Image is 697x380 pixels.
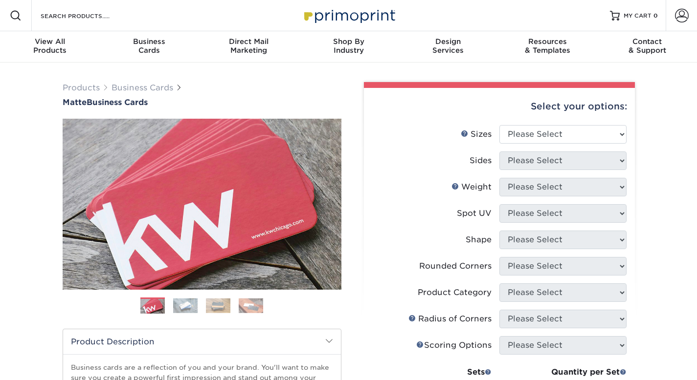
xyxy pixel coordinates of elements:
[299,31,399,63] a: Shop ByIndustry
[451,181,492,193] div: Weight
[63,83,100,92] a: Products
[398,37,498,46] span: Design
[653,12,658,19] span: 0
[408,313,492,325] div: Radius of Corners
[140,294,165,318] img: Business Cards 01
[398,31,498,63] a: DesignServices
[498,31,598,63] a: Resources& Templates
[597,31,697,63] a: Contact& Support
[413,366,492,378] div: Sets
[100,37,200,55] div: Cards
[418,287,492,298] div: Product Category
[199,31,299,63] a: Direct MailMarketing
[63,329,341,354] h2: Product Description
[100,37,200,46] span: Business
[173,298,198,313] img: Business Cards 02
[199,37,299,55] div: Marketing
[299,37,399,46] span: Shop By
[300,5,398,26] img: Primoprint
[419,260,492,272] div: Rounded Corners
[63,65,341,343] img: Matte 01
[597,37,697,46] span: Contact
[470,155,492,167] div: Sides
[461,128,492,140] div: Sizes
[416,339,492,351] div: Scoring Options
[457,208,492,219] div: Spot UV
[63,98,341,107] a: MatteBusiness Cards
[206,298,230,313] img: Business Cards 03
[597,37,697,55] div: & Support
[498,37,598,55] div: & Templates
[299,37,399,55] div: Industry
[199,37,299,46] span: Direct Mail
[40,10,135,21] input: SEARCH PRODUCTS.....
[372,88,627,125] div: Select your options:
[498,37,598,46] span: Resources
[398,37,498,55] div: Services
[63,98,87,107] span: Matte
[499,366,627,378] div: Quantity per Set
[63,98,341,107] h1: Business Cards
[100,31,200,63] a: BusinessCards
[239,298,263,313] img: Business Cards 04
[466,234,492,246] div: Shape
[624,12,652,20] span: MY CART
[112,83,173,92] a: Business Cards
